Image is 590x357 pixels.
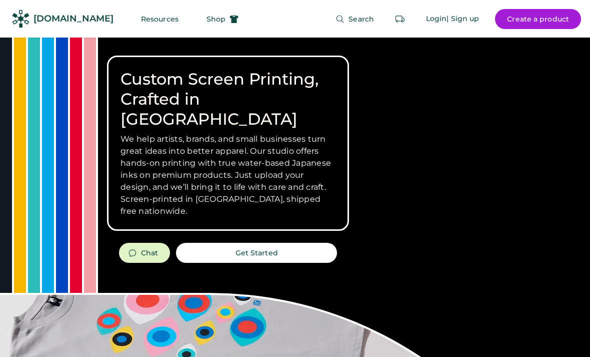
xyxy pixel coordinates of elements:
img: Rendered Logo - Screens [12,10,29,28]
span: Search [348,16,374,23]
span: Shop [206,16,225,23]
div: | Sign up [446,14,479,24]
div: [DOMAIN_NAME] [33,13,113,25]
button: Shop [194,9,250,29]
button: Create a product [495,9,581,29]
div: Login [426,14,447,24]
button: Search [323,9,386,29]
button: Get Started [176,243,337,263]
button: Chat [119,243,170,263]
h1: Custom Screen Printing, Crafted in [GEOGRAPHIC_DATA] [120,69,335,129]
button: Retrieve an order [390,9,410,29]
h3: We help artists, brands, and small businesses turn great ideas into better apparel. Our studio of... [120,133,335,217]
button: Resources [129,9,190,29]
